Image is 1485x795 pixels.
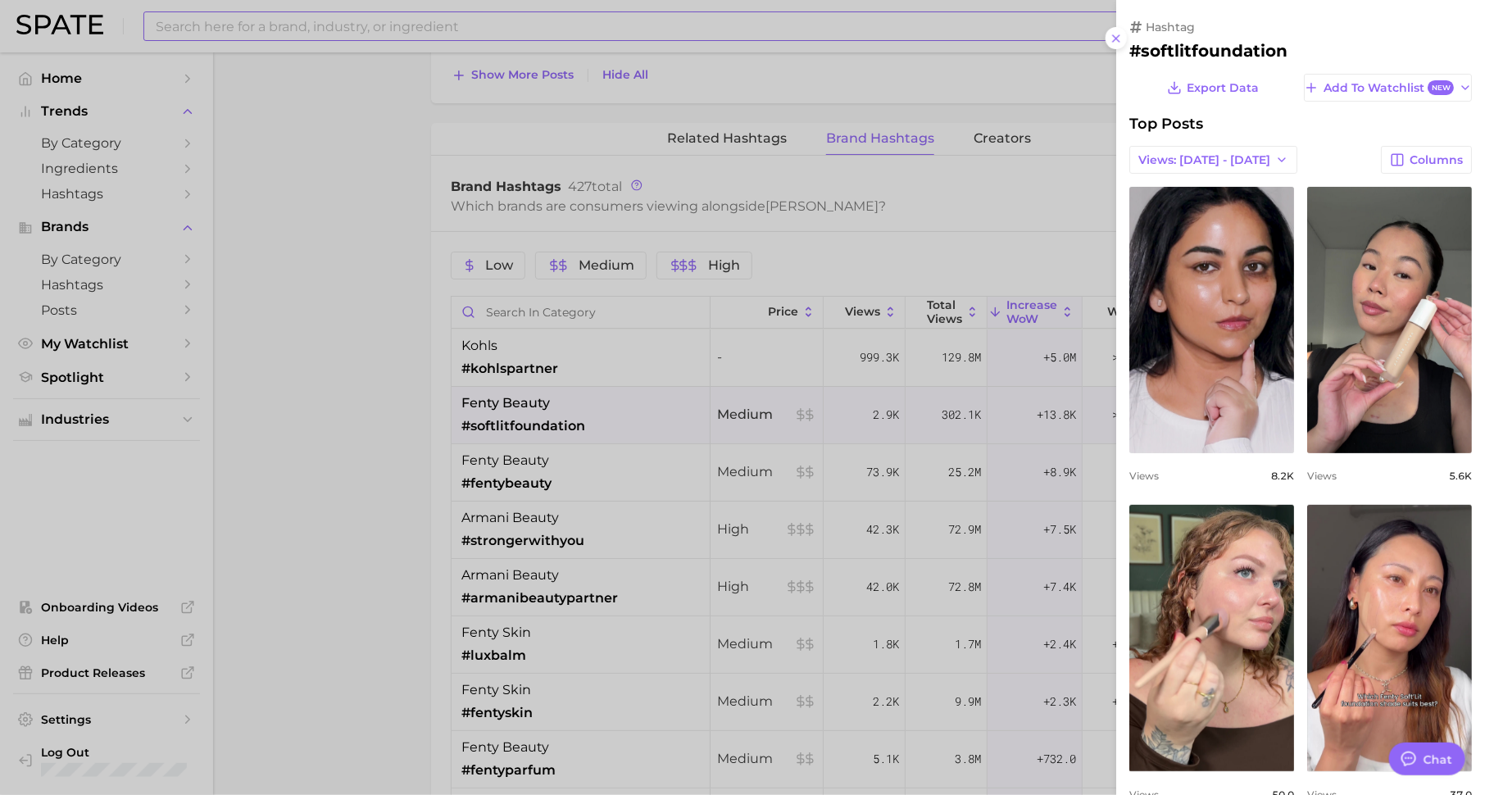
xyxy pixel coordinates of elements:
[1129,146,1297,174] button: Views: [DATE] - [DATE]
[1138,153,1270,167] span: Views: [DATE] - [DATE]
[1410,153,1463,167] span: Columns
[1307,470,1337,482] span: Views
[1271,470,1294,482] span: 8.2k
[1146,20,1195,34] span: hashtag
[1428,80,1454,96] span: New
[1163,74,1263,102] button: Export Data
[1129,115,1203,133] span: Top Posts
[1449,470,1472,482] span: 5.6k
[1304,74,1472,102] button: Add to WatchlistNew
[1324,80,1454,96] span: Add to Watchlist
[1129,470,1159,482] span: Views
[1381,146,1472,174] button: Columns
[1188,81,1260,95] span: Export Data
[1129,41,1472,61] h2: #softlitfoundation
